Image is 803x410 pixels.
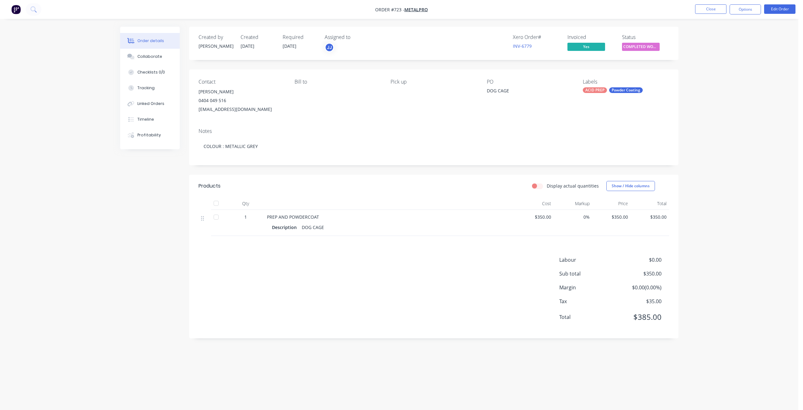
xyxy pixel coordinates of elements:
[487,79,573,85] div: PO
[325,34,387,40] div: Assigned to
[567,34,614,40] div: Invoiced
[559,313,615,321] span: Total
[695,4,726,14] button: Close
[244,214,247,220] span: 1
[556,214,590,220] span: 0%
[547,183,599,189] label: Display actual quantities
[199,128,669,134] div: Notes
[120,33,180,49] button: Order details
[375,7,404,13] span: Order #723 -
[199,96,285,105] div: 0404 049 516
[487,87,565,96] div: DOG CAGE
[137,85,155,91] div: Tracking
[241,34,275,40] div: Created
[137,101,164,107] div: Linked Orders
[559,256,615,264] span: Labour
[515,197,554,210] div: Cost
[622,34,669,40] div: Status
[199,79,285,85] div: Contact
[583,87,607,93] div: ACID PREP
[325,43,334,52] button: JJ
[137,69,165,75] div: Checklists 0/0
[622,43,660,51] span: COMPLETED WORKS
[630,197,669,210] div: Total
[559,298,615,305] span: Tax
[764,4,795,14] button: Edit Order
[267,214,319,220] span: PREP AND POWDERCOAT
[633,214,667,220] span: $350.00
[227,197,264,210] div: Qty
[583,79,669,85] div: Labels
[513,43,532,49] a: INV-6779
[11,5,21,14] img: Factory
[609,87,643,93] div: Powder Coating
[283,43,296,49] span: [DATE]
[518,214,551,220] span: $350.00
[120,64,180,80] button: Checklists 0/0
[199,34,233,40] div: Created by
[592,197,631,210] div: Price
[199,105,285,114] div: [EMAIL_ADDRESS][DOMAIN_NAME]
[615,270,661,277] span: $350.00
[137,54,162,59] div: Collaborate
[137,132,161,138] div: Profitability
[622,43,660,52] button: COMPLETED WORKS
[730,4,761,14] button: Options
[199,87,285,114] div: [PERSON_NAME]0404 049 516[EMAIL_ADDRESS][DOMAIN_NAME]
[199,137,669,156] div: COLOUR : METALLIC GREY
[120,96,180,112] button: Linked Orders
[283,34,317,40] div: Required
[554,197,592,210] div: Markup
[199,43,233,49] div: [PERSON_NAME]
[595,214,628,220] span: $350.00
[559,270,615,277] span: Sub total
[199,182,221,190] div: Products
[615,298,661,305] span: $35.00
[404,7,428,13] a: Metalpro
[241,43,254,49] span: [DATE]
[606,181,655,191] button: Show / Hide columns
[199,87,285,96] div: [PERSON_NAME]
[120,49,180,64] button: Collaborate
[559,284,615,291] span: Margin
[120,80,180,96] button: Tracking
[615,284,661,291] span: $0.00 ( 0.00 %)
[567,43,605,51] span: Yes
[137,117,154,122] div: Timeline
[513,34,560,40] div: Xero Order #
[120,127,180,143] button: Profitability
[615,256,661,264] span: $0.00
[272,223,299,232] div: Description
[299,223,327,232] div: DOG CAGE
[120,112,180,127] button: Timeline
[137,38,164,44] div: Order details
[615,311,661,323] span: $385.00
[295,79,380,85] div: Bill to
[391,79,476,85] div: Pick up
